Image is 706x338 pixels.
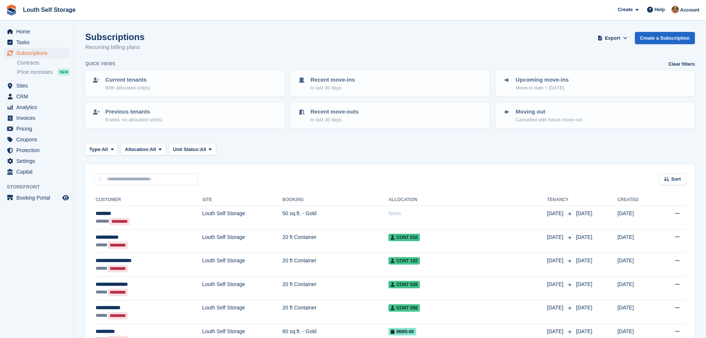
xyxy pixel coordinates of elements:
button: Type: All [85,143,118,155]
a: menu [4,81,70,91]
p: Recent move-outs [311,108,359,116]
span: Pricing [16,124,61,134]
td: [DATE] [617,229,657,253]
span: Account [680,6,699,14]
span: M005-60 [388,328,416,335]
td: [DATE] [617,253,657,277]
span: Cont 058 [388,304,420,312]
a: Louth Self Storage [20,4,79,16]
p: In last 30 days [311,84,355,92]
p: Recurring billing plans [85,43,145,52]
span: Cont 028 [388,281,420,288]
p: With allocated unit(s) [105,84,150,92]
a: menu [4,48,70,58]
span: Type: [89,146,102,153]
span: [DATE] [576,234,592,240]
span: Export [605,35,620,42]
span: Invoices [16,113,61,123]
a: menu [4,124,70,134]
th: Allocation [388,194,547,206]
span: [DATE] [576,305,592,311]
img: stora-icon-8386f47178a22dfd0bd8f6a31ec36ba5ce8667c1dd55bd0f319d3a0aa187defe.svg [6,4,17,16]
img: Andy Smith [672,6,679,13]
span: Coupons [16,134,61,145]
a: Recent move-outs In last 30 days [291,103,489,128]
span: [DATE] [547,328,565,335]
th: Booking [282,194,388,206]
span: Cont 102 [388,257,420,265]
span: Settings [16,156,61,166]
span: [DATE] [576,210,592,216]
h1: Subscriptions [85,32,145,42]
p: Moving out [516,108,582,116]
a: Preview store [61,193,70,202]
a: menu [4,91,70,102]
a: Price increases NEW [17,68,70,76]
span: Subscriptions [16,48,61,58]
p: Previous tenants [105,108,163,116]
span: Sort [671,175,681,183]
td: [DATE] [617,300,657,324]
span: [DATE] [576,257,592,263]
span: [DATE] [547,280,565,288]
a: menu [4,156,70,166]
p: In last 30 days [311,116,359,124]
a: menu [4,167,70,177]
div: None [388,210,547,217]
span: Help [654,6,665,13]
td: Louth Self Storage [202,253,282,277]
span: [DATE] [547,304,565,312]
td: [DATE] [617,276,657,300]
a: Upcoming move-ins Move-in date > [DATE] [496,71,694,96]
th: Created [617,194,657,206]
span: [DATE] [547,233,565,241]
td: 20 ft Container [282,229,388,253]
h6: Quick views [85,60,115,67]
span: Price increases [17,69,53,76]
th: Site [202,194,282,206]
td: 20 ft Container [282,253,388,277]
span: Tasks [16,37,61,47]
td: Louth Self Storage [202,276,282,300]
button: Unit Status: All [169,143,216,155]
a: Contracts [17,59,70,66]
a: menu [4,102,70,112]
a: menu [4,193,70,203]
a: menu [4,37,70,47]
td: [DATE] [617,206,657,230]
button: Export [596,32,629,44]
a: menu [4,26,70,37]
span: All [150,146,156,153]
span: Unit Status: [173,146,200,153]
button: Allocation: All [121,143,166,155]
a: Previous tenants Ended, no allocated unit(s) [86,103,284,128]
span: Storefront [7,183,74,191]
span: All [200,146,206,153]
span: Analytics [16,102,61,112]
a: Current tenants With allocated unit(s) [86,71,284,96]
span: [DATE] [576,281,592,287]
span: Protection [16,145,61,155]
span: Allocation: [125,146,150,153]
td: Louth Self Storage [202,206,282,230]
span: Capital [16,167,61,177]
span: All [102,146,108,153]
p: Move-in date > [DATE] [516,84,569,92]
p: Current tenants [105,76,150,84]
td: 50 sq.ft. - Gold [282,206,388,230]
a: menu [4,113,70,123]
span: Home [16,26,61,37]
a: menu [4,145,70,155]
th: Customer [94,194,202,206]
a: Moving out Cancelled with future move-out [496,103,694,128]
p: Cancelled with future move-out [516,116,582,124]
div: NEW [58,68,70,76]
th: Tenancy [547,194,573,206]
td: Louth Self Storage [202,229,282,253]
a: Recent move-ins In last 30 days [291,71,489,96]
td: Louth Self Storage [202,300,282,324]
a: Create a Subscription [635,32,695,44]
span: Sites [16,81,61,91]
a: Clear filters [668,60,695,68]
span: [DATE] [576,328,592,334]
